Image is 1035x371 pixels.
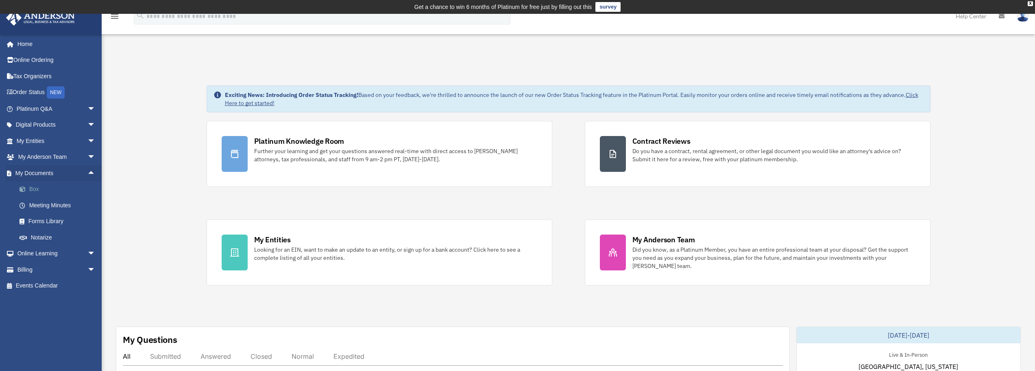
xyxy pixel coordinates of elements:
[254,246,537,262] div: Looking for an EIN, want to make an update to an entity, or sign up for a bank account? Click her...
[632,136,691,146] div: Contract Reviews
[595,2,621,12] a: survey
[11,197,108,213] a: Meeting Minutes
[136,11,145,20] i: search
[11,229,108,246] a: Notarize
[585,220,930,285] a: My Anderson Team Did you know, as a Platinum Member, you have an entire professional team at your...
[6,246,108,262] a: Online Learningarrow_drop_down
[110,14,120,21] a: menu
[292,352,314,360] div: Normal
[87,261,104,278] span: arrow_drop_down
[87,246,104,262] span: arrow_drop_down
[6,68,108,84] a: Tax Organizers
[632,246,915,270] div: Did you know, as a Platinum Member, you have an entire professional team at your disposal? Get th...
[207,121,552,187] a: Platinum Knowledge Room Further your learning and get your questions answered real-time with dire...
[632,147,915,163] div: Do you have a contract, rental agreement, or other legal document you would like an attorney's ad...
[254,136,344,146] div: Platinum Knowledge Room
[150,352,181,360] div: Submitted
[254,235,291,245] div: My Entities
[6,165,108,181] a: My Documentsarrow_drop_up
[123,334,177,346] div: My Questions
[6,101,108,117] a: Platinum Q&Aarrow_drop_down
[4,10,77,26] img: Anderson Advisors Platinum Portal
[123,352,131,360] div: All
[6,149,108,165] a: My Anderson Teamarrow_drop_down
[87,165,104,182] span: arrow_drop_up
[6,84,108,101] a: Order StatusNEW
[6,278,108,294] a: Events Calendar
[6,261,108,278] a: Billingarrow_drop_down
[200,352,231,360] div: Answered
[414,2,592,12] div: Get a chance to win 6 months of Platinum for free just by filling out this
[6,36,104,52] a: Home
[333,352,364,360] div: Expedited
[207,220,552,285] a: My Entities Looking for an EIN, want to make an update to an entity, or sign up for a bank accoun...
[87,133,104,149] span: arrow_drop_down
[6,133,108,149] a: My Entitiesarrow_drop_down
[87,149,104,166] span: arrow_drop_down
[110,11,120,21] i: menu
[1028,1,1033,6] div: close
[632,235,695,245] div: My Anderson Team
[251,352,272,360] div: Closed
[882,350,934,358] div: Live & In-Person
[225,91,924,107] div: Based on your feedback, we're thrilled to announce the launch of our new Order Status Tracking fe...
[6,52,108,68] a: Online Ordering
[47,86,65,99] div: NEW
[225,91,918,107] a: Click Here to get started!
[6,117,108,133] a: Digital Productsarrow_drop_down
[11,213,108,230] a: Forms Library
[1017,10,1029,22] img: User Pic
[11,181,108,198] a: Box
[87,117,104,134] span: arrow_drop_down
[254,147,537,163] div: Further your learning and get your questions answered real-time with direct access to [PERSON_NAM...
[87,101,104,117] span: arrow_drop_down
[797,327,1020,343] div: [DATE]-[DATE]
[585,121,930,187] a: Contract Reviews Do you have a contract, rental agreement, or other legal document you would like...
[225,91,358,99] strong: Exciting News: Introducing Order Status Tracking!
